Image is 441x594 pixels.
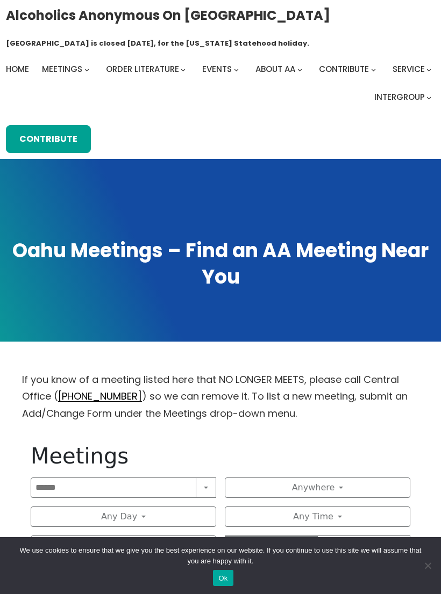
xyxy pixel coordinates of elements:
[6,4,330,27] a: Alcoholics Anonymous on [GEOGRAPHIC_DATA]
[6,62,436,105] nav: Intergroup
[6,125,91,153] a: Contribute
[42,63,82,75] span: Meetings
[22,371,419,422] p: If you know of a meeting listed here that NO LONGER MEETS, please call Central Office ( ) so we c...
[202,63,232,75] span: Events
[319,63,369,75] span: Contribute
[6,62,29,77] a: Home
[317,535,410,556] button: Map
[31,477,196,498] input: Search
[319,62,369,77] a: Contribute
[106,63,179,75] span: Order Literature
[196,477,216,498] button: Search
[255,62,295,77] a: About AA
[225,506,410,527] button: Any Time
[297,67,302,72] button: About AA submenu
[374,91,425,103] span: Intergroup
[31,535,216,556] button: Any Type
[42,62,82,77] a: Meetings
[181,67,186,72] button: Order Literature submenu
[10,238,431,291] h1: Oahu Meetings – Find an AA Meeting Near You
[202,62,232,77] a: Events
[6,38,309,49] h1: [GEOGRAPHIC_DATA] is closed [DATE], for the [US_STATE] Statehood holiday.
[234,67,239,72] button: Events submenu
[371,67,376,72] button: Contribute submenu
[213,570,233,586] button: Ok
[374,90,425,105] a: Intergroup
[426,95,431,100] button: Intergroup submenu
[6,63,29,75] span: Home
[31,443,410,469] h1: Meetings
[58,389,142,403] a: [PHONE_NUMBER]
[255,63,295,75] span: About AA
[16,545,425,567] span: We use cookies to ensure that we give you the best experience on our website. If you continue to ...
[225,535,318,556] button: List
[225,477,410,498] button: Anywhere
[426,67,431,72] button: Service submenu
[84,67,89,72] button: Meetings submenu
[393,63,425,75] span: Service
[31,506,216,527] button: Any Day
[393,62,425,77] a: Service
[422,560,433,571] span: No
